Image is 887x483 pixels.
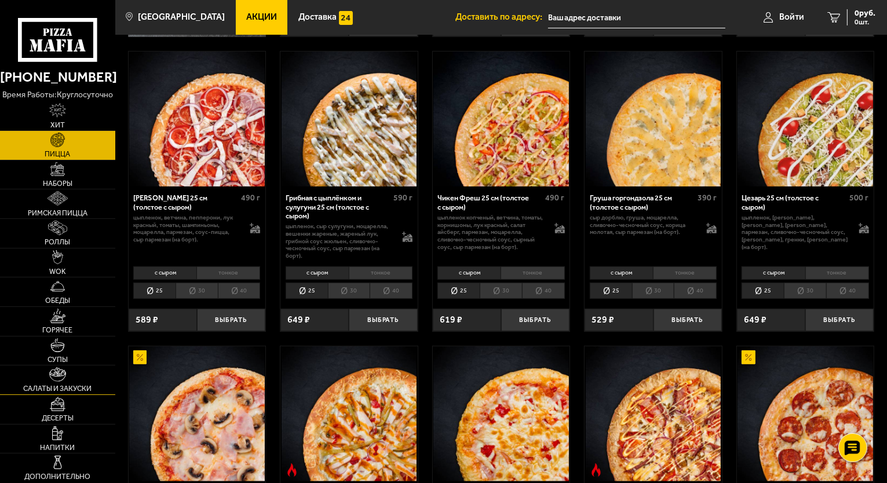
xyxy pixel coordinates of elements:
[286,193,390,220] div: Грибная с цыплёнком и сулугуни 25 см (толстое с сыром)
[586,52,721,187] img: Груша горгондзола 25 см (толстое с сыром)
[433,52,569,187] img: Чикен Фреш 25 см (толстое с сыром)
[548,7,725,28] input: Ваш адрес доставки
[285,463,299,477] img: Острое блюдо
[742,350,755,364] img: Акционный
[654,309,722,331] button: Выбрать
[592,315,614,324] span: 529 ₽
[280,52,418,187] a: Грибная с цыплёнком и сулугуни 25 см (толстое с сыром)
[738,52,873,187] img: Цезарь 25 см (толстое с сыром)
[437,193,542,211] div: Чикен Фреш 25 см (толстое с сыром)
[298,13,337,21] span: Доставка
[282,346,417,482] img: Фермерская 25 см (толстое с сыром)
[585,52,722,187] a: Груша горгондзола 25 см (толстое с сыром)
[855,19,875,25] span: 0 шт.
[280,346,418,482] a: Острое блюдоФермерская 25 см (толстое с сыром)
[138,13,225,21] span: [GEOGRAPHIC_DATA]
[698,193,717,203] span: 390 г
[779,13,804,21] span: Войти
[349,309,417,331] button: Выбрать
[45,151,71,158] span: Пицца
[393,193,413,203] span: 590 г
[826,283,869,299] li: 40
[589,463,603,477] img: Острое блюдо
[850,193,869,203] span: 500 г
[129,346,266,482] a: АкционныйПрошутто Фунги 25 см (толстое с сыром)
[437,283,480,299] li: 25
[133,266,196,280] li: с сыром
[738,346,873,482] img: Пепперони 25 см (толстое с сыром)
[28,210,87,217] span: Римская пицца
[43,180,72,188] span: Наборы
[133,283,176,299] li: 25
[433,346,570,482] a: Прошутто Формаджио 25 см (толстое с сыром)
[742,193,846,211] div: Цезарь 25 см (толстое с сыром)
[855,9,875,17] span: 0 руб.
[133,214,240,244] p: цыпленок, ветчина, пепперони, лук красный, томаты, шампиньоны, моцарелла, пармезан, соус-пицца, с...
[196,266,260,280] li: тонкое
[590,283,632,299] li: 25
[25,473,91,481] span: Дополнительно
[45,297,70,305] span: Обеды
[440,315,462,324] span: 619 ₽
[129,346,265,482] img: Прошутто Фунги 25 см (толстое с сыром)
[42,415,74,422] span: Десерты
[286,266,349,280] li: с сыром
[43,327,73,334] span: Горячее
[49,268,66,276] span: WOK
[501,309,570,331] button: Выбрать
[744,315,766,324] span: 649 ₽
[24,385,92,393] span: Салаты и закуски
[433,52,570,187] a: Чикен Фреш 25 см (толстое с сыром)
[501,266,564,280] li: тонкое
[286,223,393,260] p: цыпленок, сыр сулугуни, моцарелла, вешенки жареные, жареный лук, грибной соус Жюльен, сливочно-че...
[129,52,266,187] a: Петровская 25 см (толстое с сыром)
[45,239,71,246] span: Роллы
[742,214,849,251] p: цыпленок, [PERSON_NAME], [PERSON_NAME], [PERSON_NAME], пармезан, сливочно-чесночный соус, [PERSON...
[590,214,697,236] p: сыр дорблю, груша, моцарелла, сливочно-чесночный соус, корица молотая, сыр пармезан (на борт).
[218,283,261,299] li: 40
[737,52,874,187] a: Цезарь 25 см (толстое с сыром)
[674,283,717,299] li: 40
[370,283,413,299] li: 40
[585,346,722,482] a: Острое блюдоПиццбург 25 см (толстое с сыром)
[50,122,65,129] span: Хит
[246,13,277,21] span: Акции
[546,193,565,203] span: 490 г
[287,315,310,324] span: 649 ₽
[437,214,545,251] p: цыпленок копченый, ветчина, томаты, корнишоны, лук красный, салат айсберг, пармезан, моцарелла, с...
[805,309,874,331] button: Выбрать
[349,266,413,280] li: тонкое
[437,266,501,280] li: с сыром
[136,315,158,324] span: 589 ₽
[197,309,265,331] button: Выбрать
[129,52,265,187] img: Петровская 25 см (толстое с сыром)
[632,283,674,299] li: 30
[590,193,695,211] div: Груша горгондзола 25 см (толстое с сыром)
[784,283,826,299] li: 30
[455,13,548,21] span: Доставить по адресу:
[805,266,869,280] li: тонкое
[41,444,75,452] span: Напитки
[742,283,784,299] li: 25
[328,283,370,299] li: 30
[48,356,68,364] span: Супы
[133,193,238,211] div: [PERSON_NAME] 25 см (толстое с сыром)
[241,193,260,203] span: 490 г
[737,346,874,482] a: АкционныйПепперони 25 см (толстое с сыром)
[176,283,218,299] li: 30
[590,266,653,280] li: с сыром
[742,266,805,280] li: с сыром
[286,283,328,299] li: 25
[133,350,147,364] img: Акционный
[282,52,417,187] img: Грибная с цыплёнком и сулугуни 25 см (толстое с сыром)
[522,283,565,299] li: 40
[339,11,353,25] img: 15daf4d41897b9f0e9f617042186c801.svg
[586,346,721,482] img: Пиццбург 25 см (толстое с сыром)
[433,346,569,482] img: Прошутто Формаджио 25 см (толстое с сыром)
[480,283,522,299] li: 30
[653,266,717,280] li: тонкое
